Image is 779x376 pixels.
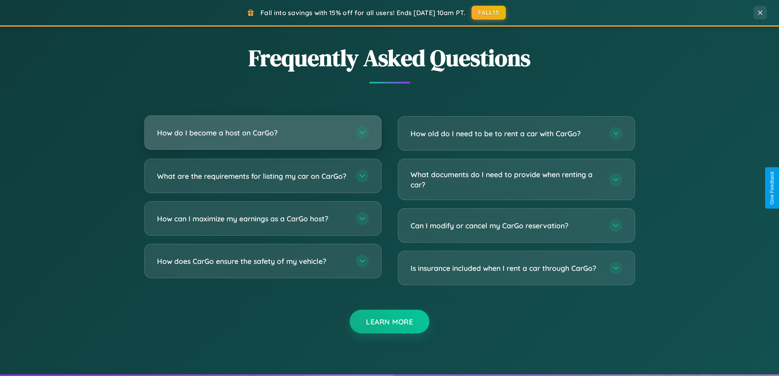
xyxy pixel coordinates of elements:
[411,128,601,139] h3: How old do I need to be to rent a car with CarGo?
[157,128,348,138] h3: How do I become a host on CarGo?
[471,6,506,20] button: FALL15
[157,214,348,224] h3: How can I maximize my earnings as a CarGo host?
[411,221,601,231] h3: Can I modify or cancel my CarGo reservation?
[411,263,601,273] h3: Is insurance included when I rent a car through CarGo?
[157,171,348,181] h3: What are the requirements for listing my car on CarGo?
[769,171,775,205] div: Give Feedback
[350,310,429,333] button: Learn More
[144,42,635,74] h2: Frequently Asked Questions
[411,169,601,189] h3: What documents do I need to provide when renting a car?
[157,256,348,266] h3: How does CarGo ensure the safety of my vehicle?
[260,9,465,17] span: Fall into savings with 15% off for all users! Ends [DATE] 10am PT.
